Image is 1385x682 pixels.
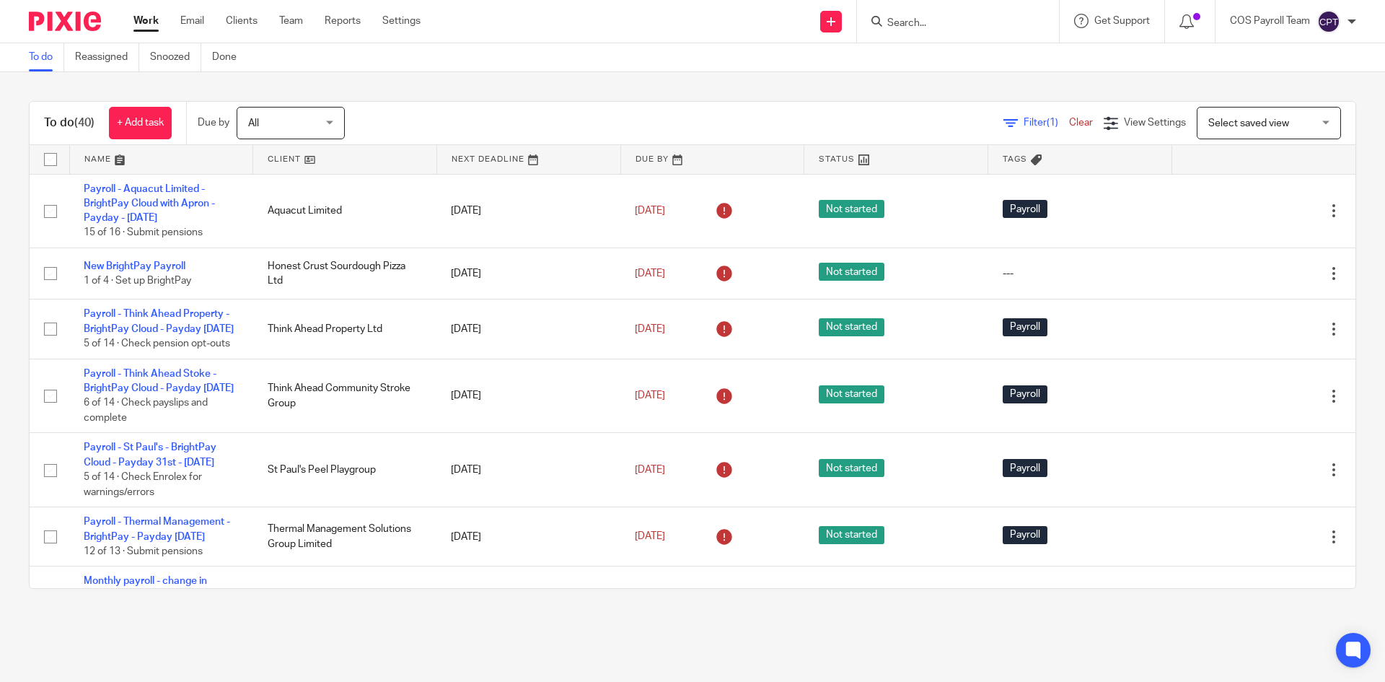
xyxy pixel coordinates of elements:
[1230,14,1310,28] p: COS Payroll Team
[75,43,139,71] a: Reassigned
[84,228,203,238] span: 15 of 16 · Submit pensions
[253,300,437,359] td: Think Ahead Property Ltd
[325,14,361,28] a: Reports
[819,459,884,477] span: Not started
[84,472,202,497] span: 5 of 14 · Check Enrolex for warnings/errors
[819,385,884,403] span: Not started
[436,359,620,433] td: [DATE]
[84,442,216,467] a: Payroll - St Paul's - BrightPay Cloud - Payday 31st - [DATE]
[84,398,208,424] span: 6 of 14 · Check payslips and complete
[819,200,884,218] span: Not started
[180,14,204,28] a: Email
[819,526,884,544] span: Not started
[29,43,64,71] a: To do
[212,43,247,71] a: Done
[635,268,665,279] span: [DATE]
[1317,10,1340,33] img: svg%3E
[253,359,437,433] td: Think Ahead Community Stroke Group
[1003,385,1047,403] span: Payroll
[198,115,229,130] p: Due by
[248,118,259,128] span: All
[1069,118,1093,128] a: Clear
[1047,118,1058,128] span: (1)
[84,184,215,224] a: Payroll - Aquacut Limited - BrightPay Cloud with Apron - Payday - [DATE]
[436,507,620,567] td: [DATE]
[1024,118,1069,128] span: Filter
[253,174,437,248] td: Aquacut Limited
[279,14,303,28] a: Team
[436,567,620,641] td: [DATE]
[1208,118,1289,128] span: Select saved view
[382,14,421,28] a: Settings
[436,248,620,300] td: [DATE]
[886,17,1016,30] input: Search
[84,309,234,333] a: Payroll - Think Ahead Property - BrightPay Cloud - Payday [DATE]
[635,465,665,475] span: [DATE]
[84,338,230,349] span: 5 of 14 · Check pension opt-outs
[133,14,159,28] a: Work
[1124,118,1186,128] span: View Settings
[436,433,620,507] td: [DATE]
[635,390,665,401] span: [DATE]
[819,318,884,336] span: Not started
[253,248,437,300] td: Honest Crust Sourdough Pizza Ltd
[84,546,203,556] span: 12 of 13 · Submit pensions
[226,14,258,28] a: Clients
[1003,318,1047,336] span: Payroll
[109,107,172,139] a: + Add task
[84,517,230,541] a: Payroll - Thermal Management - BrightPay - Payday [DATE]
[84,576,207,600] a: Monthly payroll - change in number of employees
[635,206,665,216] span: [DATE]
[253,507,437,567] td: Thermal Management Solutions Group Limited
[253,433,437,507] td: St Paul's Peel Playgroup
[84,276,191,286] span: 1 of 4 · Set up BrightPay
[74,117,94,128] span: (40)
[44,115,94,131] h1: To do
[1003,200,1047,218] span: Payroll
[1003,526,1047,544] span: Payroll
[1094,16,1150,26] span: Get Support
[84,369,234,393] a: Payroll - Think Ahead Stoke - BrightPay Cloud - Payday [DATE]
[635,324,665,334] span: [DATE]
[436,174,620,248] td: [DATE]
[29,12,101,31] img: Pixie
[150,43,201,71] a: Snoozed
[84,261,185,271] a: New BrightPay Payroll
[1003,459,1047,477] span: Payroll
[1003,266,1158,281] div: ---
[1003,155,1027,163] span: Tags
[253,567,437,641] td: Tile By Tile Ltd.
[819,263,884,281] span: Not started
[635,532,665,542] span: [DATE]
[436,300,620,359] td: [DATE]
